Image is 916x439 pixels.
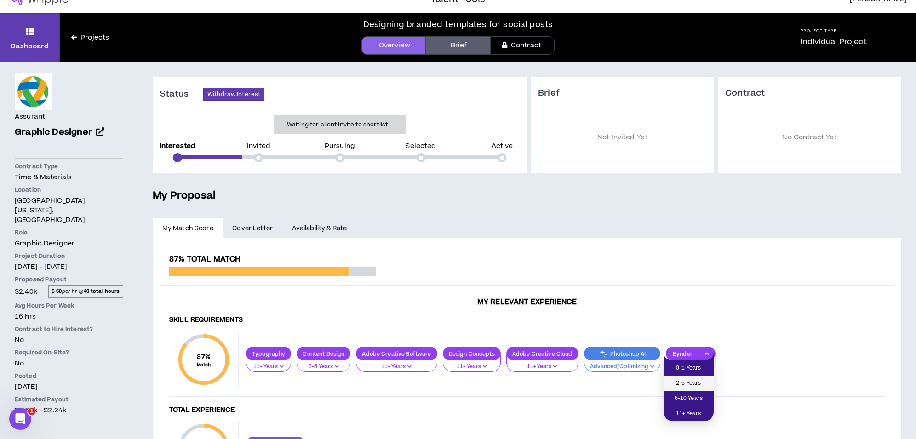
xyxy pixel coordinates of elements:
[52,288,62,295] strong: $ 60
[287,120,388,129] p: Waiting for client invite to shortlist
[15,302,123,310] p: Avg Hours Per Week
[153,188,901,204] h5: My Proposal
[406,143,436,149] p: Selected
[15,335,123,345] p: No
[356,350,436,357] p: Adobe Creative Software
[15,372,123,380] p: Posted
[669,378,708,388] span: 2-5 Years
[15,275,123,284] p: Proposed Payout
[362,363,431,371] p: 11+ Years
[160,143,195,149] p: Interested
[426,36,490,55] a: Brief
[725,113,894,163] p: No Contract Yet
[507,350,578,357] p: Adobe Creative Cloud
[590,363,654,371] p: Advanced/Optimizing
[15,162,123,171] p: Contract Type
[801,36,867,47] p: Individual Project
[490,36,555,55] a: Contract
[15,312,123,321] p: 16 hrs
[669,363,708,373] span: 0-1 Years
[246,355,291,372] button: 11+ Years
[443,355,501,372] button: 11+ Years
[15,172,123,182] p: Time & Materials
[203,88,264,101] button: Withdraw Interest
[11,41,49,51] p: Dashboard
[160,89,203,100] h3: Status
[15,196,123,225] p: [GEOGRAPHIC_DATA], [US_STATE], [GEOGRAPHIC_DATA]
[232,223,273,234] span: Cover Letter
[303,363,344,371] p: 2-5 Years
[15,126,123,139] a: Graphic Designer
[15,348,123,357] p: Required On-Site?
[15,325,123,333] p: Contract to Hire Interest?
[449,363,495,371] p: 11+ Years
[169,406,885,415] h4: Total Experience
[512,363,572,371] p: 11+ Years
[252,363,285,371] p: 11+ Years
[197,352,211,362] span: 87 %
[584,350,660,357] p: Photoshop AI
[247,143,270,149] p: Invited
[443,350,500,357] p: Design Concepts
[153,218,223,239] a: My Match Score
[15,239,74,248] span: Graphic Designer
[363,18,553,31] div: Designing branded templates for social posts
[15,382,123,392] p: [DATE]
[325,143,355,149] p: Pursuing
[15,285,37,298] span: $2.40k
[169,316,885,325] h4: Skill Requirements
[28,408,35,415] span: 1
[15,186,123,194] p: Location
[669,393,708,404] span: 6-10 Years
[15,395,123,404] p: Estimated Payout
[297,355,350,372] button: 2-5 Years
[492,143,513,149] p: Active
[538,113,707,163] p: Not Invited Yet
[15,126,92,138] span: Graphic Designer
[9,408,31,430] iframe: Intercom live chat
[160,297,894,307] h3: My Relevant Experience
[538,88,707,99] h3: Brief
[361,36,426,55] a: Overview
[297,350,350,357] p: Content Design
[84,288,120,295] strong: 40 total hours
[669,409,708,419] span: 11+ Years
[584,355,660,372] button: Advanced/Optimizing
[356,355,437,372] button: 11+ Years
[15,262,123,272] p: [DATE] - [DATE]
[666,350,699,357] p: Bynder
[801,28,867,34] h5: Project Type
[60,33,120,43] a: Projects
[15,112,45,122] h4: Assurant
[506,355,578,372] button: 11+ Years
[282,218,356,239] a: Availability & Rate
[15,252,123,260] p: Project Duration
[197,362,211,368] small: Match
[246,350,291,357] p: Typography
[15,359,123,368] p: No
[169,254,240,265] span: 87% Total Match
[725,88,894,99] h3: Contract
[48,285,123,297] span: per hr @
[15,405,123,415] p: $1.60k - $2.24k
[15,228,123,237] p: Role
